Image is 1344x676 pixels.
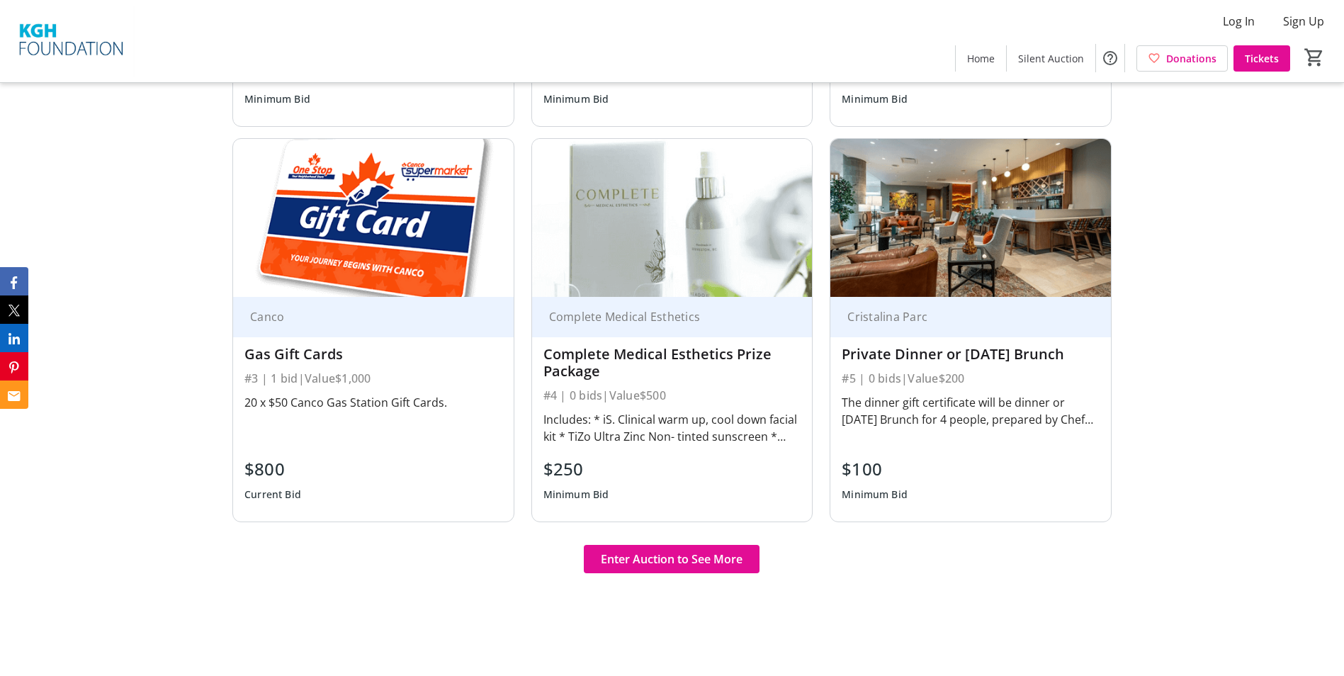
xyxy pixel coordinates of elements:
[1136,45,1228,72] a: Donations
[244,310,485,324] div: Canco
[1272,10,1335,33] button: Sign Up
[967,51,995,66] span: Home
[543,346,801,380] div: Complete Medical Esthetics Prize Package
[543,385,801,405] div: #4 | 0 bids | Value $500
[543,310,784,324] div: Complete Medical Esthetics
[543,86,609,112] div: Minimum Bid
[601,551,742,568] span: Enter Auction to See More
[1301,45,1327,70] button: Cart
[1233,45,1290,72] a: Tickets
[543,411,801,445] div: Includes: * iS. Clinical warm up, cool down facial kit * TiZo Ultra Zinc Non- tinted sunscreen * ...
[244,482,301,507] div: Current Bid
[1283,13,1324,30] span: Sign Up
[1245,51,1279,66] span: Tickets
[830,139,1111,296] img: Private Dinner or Sunday Brunch
[9,6,135,77] img: KGH Foundation's Logo
[244,86,310,112] div: Minimum Bid
[1007,45,1095,72] a: Silent Auction
[244,394,502,411] div: 20 x $50 Canco Gas Station Gift Cards.
[233,139,514,296] img: Gas Gift Cards
[1096,44,1124,72] button: Help
[244,456,301,482] div: $800
[842,368,1100,388] div: #5 | 0 bids | Value $200
[1018,51,1084,66] span: Silent Auction
[244,368,502,388] div: #3 | 1 bid | Value $1,000
[842,456,908,482] div: $100
[543,482,609,507] div: Minimum Bid
[956,45,1006,72] a: Home
[584,545,759,573] button: Enter Auction to See More
[842,394,1100,428] div: The dinner gift certificate will be dinner or [DATE] Brunch for 4 people, prepared by Chef [PERSO...
[532,139,813,296] img: Complete Medical Esthetics Prize Package
[842,310,1083,324] div: Cristalina Parc
[244,346,502,363] div: Gas Gift Cards
[543,456,609,482] div: $250
[842,482,908,507] div: Minimum Bid
[1166,51,1216,66] span: Donations
[842,86,908,112] div: Minimum Bid
[1223,13,1255,30] span: Log In
[842,346,1100,363] div: Private Dinner or [DATE] Brunch
[1212,10,1266,33] button: Log In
